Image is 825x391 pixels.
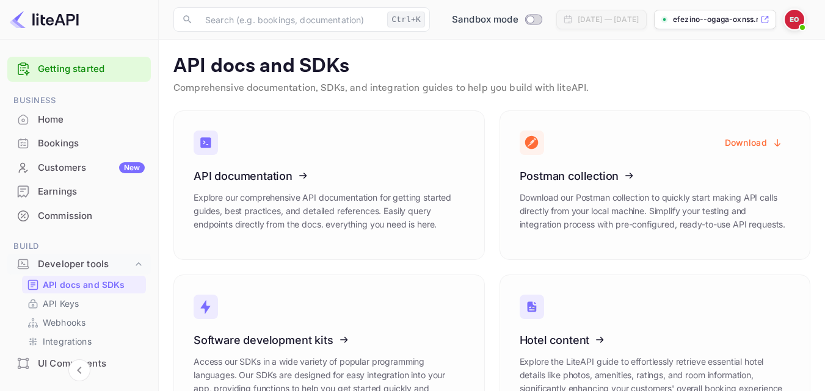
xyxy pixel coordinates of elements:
[43,297,79,310] p: API Keys
[173,110,485,260] a: API documentationExplore our comprehensive API documentation for getting started guides, best pra...
[194,334,465,346] h3: Software development kits
[520,334,791,346] h3: Hotel content
[7,204,151,228] div: Commission
[7,204,151,227] a: Commission
[785,10,804,29] img: Efezino Ogaga
[673,14,758,25] p: efezino--ogaga-oxnss.n...
[7,240,151,253] span: Build
[38,137,145,151] div: Bookings
[7,180,151,204] div: Earnings
[7,352,151,375] a: UI Components
[27,278,141,291] a: API docs and SDKs
[194,191,465,231] p: Explore our comprehensive API documentation for getting started guides, best practices, and detai...
[38,357,145,371] div: UI Components
[7,180,151,203] a: Earnings
[7,156,151,179] a: CustomersNew
[198,7,382,32] input: Search (e.g. bookings, documentation)
[173,54,810,79] p: API docs and SDKs
[22,314,146,331] div: Webhooks
[520,191,791,231] p: Download our Postman collection to quickly start making API calls directly from your local machin...
[22,276,146,293] div: API docs and SDKs
[38,161,145,175] div: Customers
[452,13,518,27] span: Sandbox mode
[10,10,79,29] img: LiteAPI logo
[27,297,141,310] a: API Keys
[38,185,145,199] div: Earnings
[38,257,133,271] div: Developer tools
[7,108,151,131] a: Home
[387,12,425,27] div: Ctrl+K
[7,254,151,275] div: Developer tools
[22,295,146,312] div: API Keys
[27,316,141,329] a: Webhooks
[447,13,547,27] div: Switch to Production mode
[7,132,151,154] a: Bookings
[7,57,151,82] div: Getting started
[520,170,791,182] h3: Postman collection
[578,14,639,25] div: [DATE] — [DATE]
[194,170,465,182] h3: API documentation
[7,132,151,156] div: Bookings
[22,332,146,350] div: Integrations
[119,162,145,173] div: New
[7,108,151,132] div: Home
[38,209,145,223] div: Commission
[173,81,810,96] p: Comprehensive documentation, SDKs, and integration guides to help you build with liteAPI.
[27,335,141,348] a: Integrations
[718,131,790,154] button: Download
[7,352,151,376] div: UI Components
[38,62,145,76] a: Getting started
[68,359,90,381] button: Collapse navigation
[38,113,145,127] div: Home
[43,278,125,291] p: API docs and SDKs
[7,94,151,107] span: Business
[43,335,92,348] p: Integrations
[43,316,85,329] p: Webhooks
[7,156,151,180] div: CustomersNew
